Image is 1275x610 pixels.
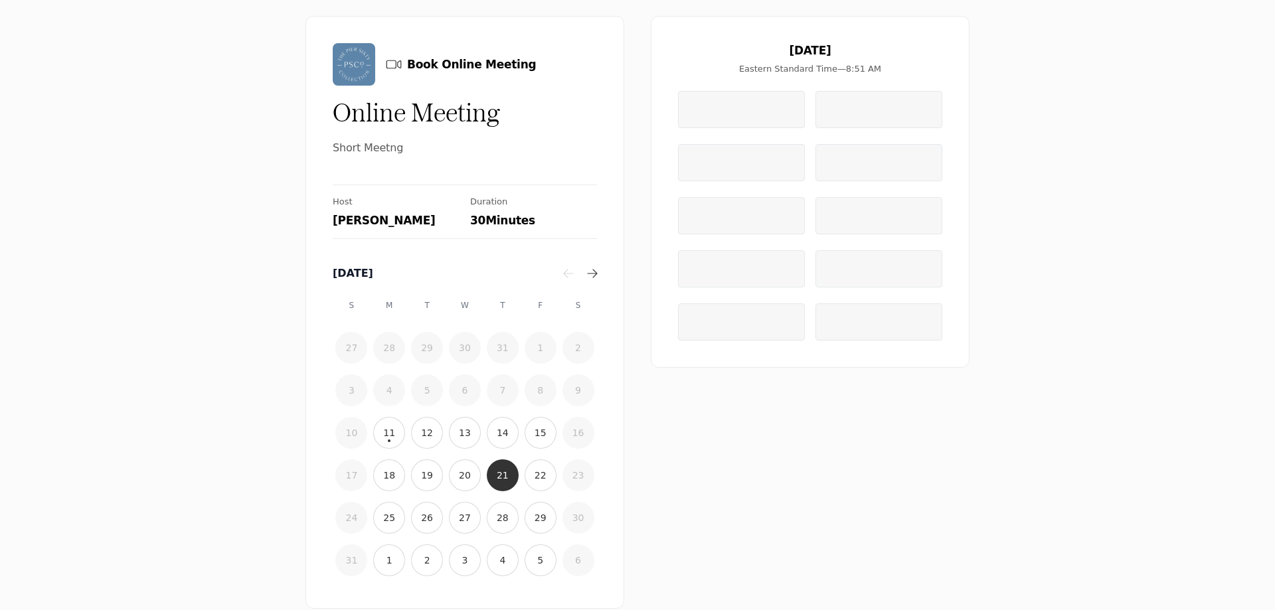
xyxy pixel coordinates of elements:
[333,213,460,228] div: [PERSON_NAME]
[572,511,584,524] time: 30
[575,554,581,567] time: 6
[411,502,443,534] button: 26
[572,426,584,439] time: 16
[346,511,358,524] time: 24
[537,554,543,567] time: 5
[470,213,597,228] div: 30 Minutes
[487,289,519,321] div: T
[335,374,367,406] button: 3
[383,426,395,439] time: 11
[346,426,358,439] time: 10
[499,384,505,397] time: 7
[424,384,430,397] time: 5
[407,57,536,72] span: Book Online Meeting
[421,511,433,524] time: 26
[497,341,509,354] time: 31
[535,469,547,482] time: 22
[562,459,594,491] button: 23
[449,289,481,321] div: W
[525,502,556,534] button: 29
[411,289,443,321] div: T
[487,502,519,534] button: 28
[373,374,405,406] button: 4
[383,511,395,524] time: 25
[449,374,481,406] button: 6
[572,469,584,482] time: 23
[497,469,509,482] time: 21
[421,469,433,482] time: 19
[335,502,367,534] button: 24
[487,544,519,576] button: 4
[789,43,831,58] span: [DATE]
[459,426,471,439] time: 13
[449,459,481,491] button: 20
[335,332,367,364] button: 27
[333,139,597,158] span: Short Meetng
[470,196,597,208] div: Duration
[373,502,405,534] button: 25
[335,459,367,491] button: 17
[421,426,433,439] time: 12
[525,459,556,491] button: 22
[459,511,471,524] time: 27
[525,544,556,576] button: 5
[525,417,556,449] button: 15
[575,341,581,354] time: 2
[449,332,481,364] button: 30
[525,374,556,406] button: 8
[373,289,405,321] div: M
[459,469,471,482] time: 20
[373,459,405,491] button: 18
[562,544,594,576] button: 6
[383,341,395,354] time: 28
[487,374,519,406] button: 7
[333,43,375,86] img: Vendor Avatar
[386,554,392,567] time: 1
[459,341,471,354] time: 30
[562,417,594,449] button: 16
[449,417,481,449] button: 13
[411,374,443,406] button: 5
[346,341,358,354] time: 27
[562,289,594,321] div: S
[499,554,505,567] time: 4
[411,417,443,449] button: 12
[333,96,597,128] div: Online Meeting
[739,63,881,75] span: Eastern Standard Time — 8:51 AM
[411,459,443,491] button: 19
[497,511,509,524] time: 28
[411,544,443,576] button: 2
[373,332,405,364] button: 28
[335,544,367,576] button: 31
[525,332,556,364] button: 1
[562,502,594,534] button: 30
[497,426,509,439] time: 14
[373,417,405,449] button: 11
[462,554,468,567] time: 3
[487,332,519,364] button: 31
[537,384,543,397] time: 8
[346,554,358,567] time: 31
[411,332,443,364] button: 29
[449,544,481,576] button: 3
[575,384,581,397] time: 9
[333,266,559,281] div: [DATE]
[349,384,355,397] time: 3
[449,502,481,534] button: 27
[335,289,367,321] div: S
[537,341,543,354] time: 1
[462,384,468,397] time: 6
[535,426,547,439] time: 15
[487,417,519,449] button: 14
[487,459,519,491] button: 21
[386,384,392,397] time: 4
[535,511,547,524] time: 29
[525,289,556,321] div: F
[421,341,433,354] time: 29
[335,417,367,449] button: 10
[346,469,358,482] time: 17
[424,554,430,567] time: 2
[333,196,460,208] div: Host
[373,544,405,576] button: 1
[383,469,395,482] time: 18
